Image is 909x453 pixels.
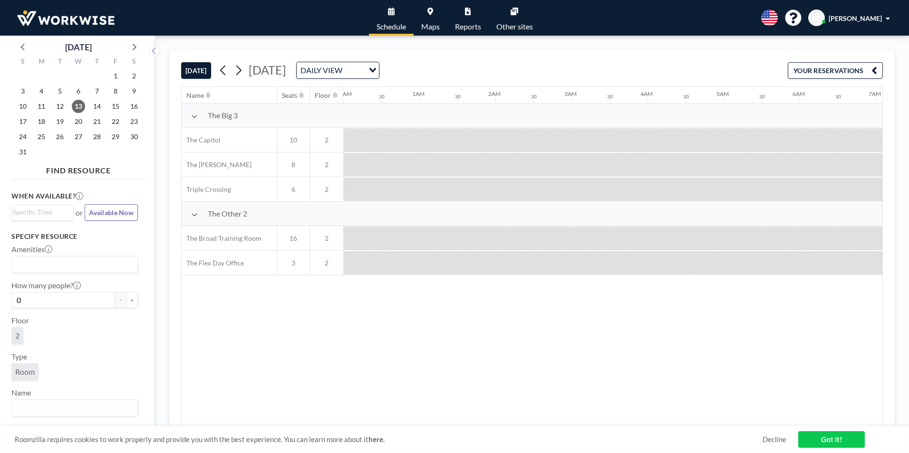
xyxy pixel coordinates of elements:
[72,85,85,98] span: Wednesday, August 6, 2025
[72,130,85,143] span: Wednesday, August 27, 2025
[277,185,309,194] span: 6
[869,90,881,97] div: 7AM
[249,63,286,77] span: [DATE]
[109,69,122,83] span: Friday, August 1, 2025
[310,185,343,194] span: 2
[310,234,343,243] span: 2
[89,208,134,217] span: Available Now
[127,85,141,98] span: Saturday, August 9, 2025
[14,56,32,68] div: S
[35,100,48,113] span: Monday, August 11, 2025
[127,69,141,83] span: Saturday, August 2, 2025
[345,64,363,76] input: Search for option
[11,352,27,361] label: Type
[277,234,309,243] span: 16
[90,130,104,143] span: Thursday, August 28, 2025
[13,402,132,414] input: Search for option
[208,209,247,218] span: The Other 2
[15,331,19,340] span: 2
[16,100,29,113] span: Sunday, August 10, 2025
[683,94,689,100] div: 30
[310,136,343,144] span: 2
[182,160,251,169] span: The [PERSON_NAME]
[11,245,52,254] label: Amenities
[182,234,261,243] span: The Broad Training Room
[208,111,238,120] span: The Big 3
[421,23,440,30] span: Maps
[85,204,138,221] button: Available Now
[11,388,31,397] label: Name
[315,91,331,100] div: Floor
[277,259,309,267] span: 3
[109,85,122,98] span: Friday, August 8, 2025
[12,256,137,273] div: Search for option
[87,56,106,68] div: T
[90,115,104,128] span: Thursday, August 21, 2025
[76,208,83,217] span: or
[310,259,343,267] span: 2
[15,367,35,377] span: Room
[11,316,29,325] label: Floor
[53,115,67,128] span: Tuesday, August 19, 2025
[13,258,132,271] input: Search for option
[297,62,379,78] div: Search for option
[299,64,344,76] span: DAILY VIEW
[11,232,138,241] h3: Specify resource
[368,435,385,444] a: here.
[15,435,763,444] span: Roomzilla requires cookies to work properly and provide you with the best experience. You can lea...
[455,23,481,30] span: Reports
[32,56,51,68] div: M
[182,136,221,144] span: The Capitol
[72,100,85,113] span: Wednesday, August 13, 2025
[11,162,145,175] h4: FIND RESOURCE
[788,62,883,79] button: YOUR RESERVATIONS
[277,160,309,169] span: 8
[16,145,29,159] span: Sunday, August 31, 2025
[53,85,67,98] span: Tuesday, August 5, 2025
[336,90,352,97] div: 12AM
[109,100,122,113] span: Friday, August 15, 2025
[759,94,765,100] div: 30
[496,23,533,30] span: Other sites
[640,90,653,97] div: 4AM
[106,56,125,68] div: F
[12,400,137,416] div: Search for option
[531,94,537,100] div: 30
[65,40,92,54] div: [DATE]
[13,207,68,217] input: Search for option
[182,259,244,267] span: The Flex Day Office
[115,292,126,308] button: -
[35,85,48,98] span: Monday, August 4, 2025
[310,160,343,169] span: 2
[379,94,385,100] div: 30
[564,90,577,97] div: 3AM
[127,100,141,113] span: Saturday, August 16, 2025
[72,115,85,128] span: Wednesday, August 20, 2025
[716,90,729,97] div: 5AM
[69,56,88,68] div: W
[109,115,122,128] span: Friday, August 22, 2025
[798,431,865,448] a: Got it!
[53,130,67,143] span: Tuesday, August 26, 2025
[125,56,143,68] div: S
[763,435,786,444] a: Decline
[282,91,297,100] div: Seats
[51,56,69,68] div: T
[35,115,48,128] span: Monday, August 18, 2025
[607,94,613,100] div: 30
[488,90,501,97] div: 2AM
[793,90,805,97] div: 6AM
[16,130,29,143] span: Sunday, August 24, 2025
[829,14,882,22] span: [PERSON_NAME]
[181,62,211,79] button: [DATE]
[11,281,81,290] label: How many people?
[455,94,461,100] div: 30
[126,292,138,308] button: +
[812,14,821,22] span: CP
[277,136,309,144] span: 10
[53,100,67,113] span: Tuesday, August 12, 2025
[186,91,204,100] div: Name
[90,85,104,98] span: Thursday, August 7, 2025
[127,130,141,143] span: Saturday, August 30, 2025
[835,94,841,100] div: 30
